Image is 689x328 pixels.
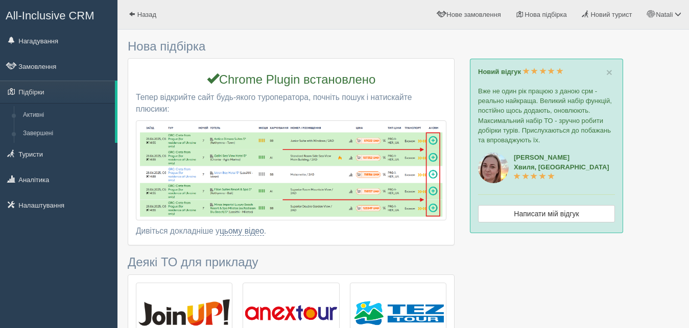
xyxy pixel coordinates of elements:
[137,11,156,18] span: Назад
[220,226,264,236] a: цьому відео
[6,9,94,22] span: All-Inclusive CRM
[136,92,446,115] p: Тепер відкрийте сайт будь-якого туроператора, почніть пошук і натискайте плюсики:
[1,1,117,29] a: All-Inclusive CRM
[478,205,615,222] a: Написати мій відгук
[136,71,446,86] h3: Chrome Plugin встановлено
[18,124,115,143] a: Завершені
[136,120,446,221] img: search.ua.png
[446,11,501,18] span: Нове замовлення
[590,11,632,18] span: Новий турист
[606,66,612,78] span: ×
[128,256,455,269] h3: Деякі ТО для прикладу
[514,154,609,181] a: [PERSON_NAME]Хвиля, [GEOGRAPHIC_DATA]
[478,86,615,145] p: Вже не один рік працюю з даною срм - реально найкраща. Великий набір функцій, постійно щось додаю...
[18,106,115,124] a: Активні
[525,11,567,18] span: Нова підбірка
[656,11,673,18] span: Natali
[478,68,563,75] a: Новий відгук
[128,40,455,53] h3: Нова підбірка
[606,67,612,78] button: Close
[136,225,446,237] div: Дивіться докладніше у .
